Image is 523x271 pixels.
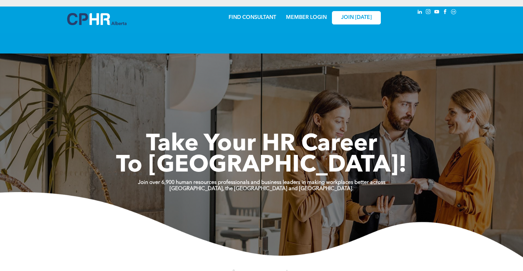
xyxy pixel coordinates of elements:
img: A blue and white logo for cp alberta [67,13,127,25]
span: Take Your HR Career [146,133,377,156]
strong: Join over 6,900 human resources professionals and business leaders in making workplaces better ac... [138,180,385,185]
a: JOIN [DATE] [332,11,381,24]
span: To [GEOGRAPHIC_DATA]! [116,154,407,177]
a: FIND CONSULTANT [229,15,276,20]
a: Social network [450,8,457,17]
a: MEMBER LOGIN [286,15,327,20]
a: youtube [433,8,440,17]
a: linkedin [416,8,423,17]
strong: [GEOGRAPHIC_DATA], the [GEOGRAPHIC_DATA] and [GEOGRAPHIC_DATA]. [170,186,353,191]
span: JOIN [DATE] [341,15,372,21]
a: facebook [441,8,449,17]
a: instagram [425,8,432,17]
